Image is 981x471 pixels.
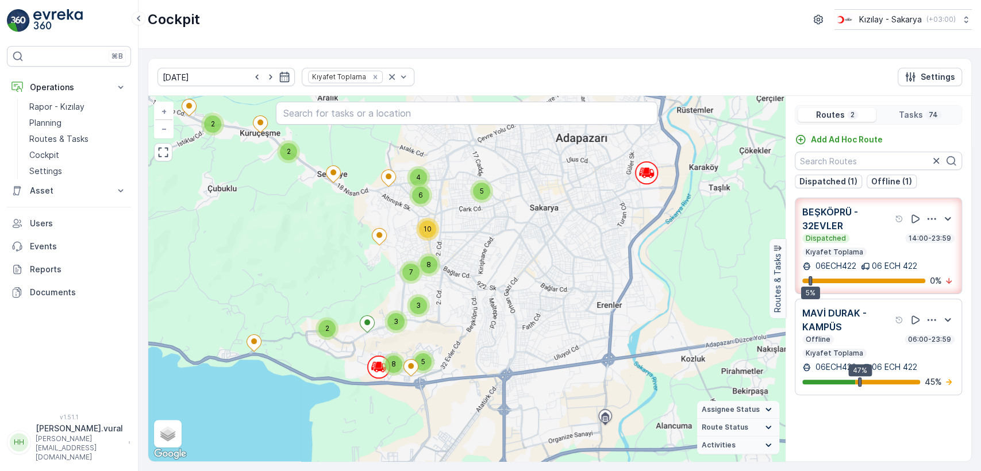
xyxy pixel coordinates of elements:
a: Add Ad Hoc Route [795,134,883,145]
a: Cockpit [25,147,131,163]
a: Routes & Tasks [25,131,131,147]
span: Activities [702,441,736,450]
p: Kıyafet Toplama [805,248,864,257]
div: 8 [382,353,405,376]
p: [PERSON_NAME][EMAIL_ADDRESS][DOMAIN_NAME] [36,434,123,462]
p: ( +03:00 ) [926,15,956,24]
p: 0 % [930,275,942,287]
span: 6 [418,191,423,199]
p: 06 ECH 422 [872,260,917,272]
p: Reports [30,264,126,275]
p: BEŞKÖPRÜ - 32EVLER [802,205,892,233]
div: 7 [399,261,422,284]
div: HH [10,433,28,451]
div: 4 [407,166,430,189]
a: Documents [7,281,131,304]
a: Reports [7,258,131,281]
a: Zoom In [155,103,172,120]
p: 14:00-23:59 [907,234,952,243]
p: Asset [30,185,108,196]
summary: Activities [697,437,779,454]
div: 5 [411,350,434,373]
span: 2 [287,147,291,156]
p: MAVİ DURAK - KAMPÜS [802,306,892,334]
img: Google [151,446,189,461]
p: [PERSON_NAME].vural [36,423,123,434]
p: Tasks [899,109,923,121]
p: Kıyafet Toplama [805,349,864,358]
div: 3 [407,294,430,317]
a: Planning [25,115,131,131]
span: Route Status [702,423,748,432]
input: Search Routes [795,152,962,170]
span: 4 [416,173,421,182]
p: 74 [928,110,939,119]
div: Help Tooltip Icon [895,315,904,325]
div: Help Tooltip Icon [895,214,904,223]
a: Rapor - Kızılay [25,99,131,115]
input: Search for tasks or a location [276,102,658,125]
div: 2 [277,140,300,163]
a: Open this area in Google Maps (opens a new window) [151,446,189,461]
span: 3 [394,317,398,326]
p: Events [30,241,126,252]
p: ⌘B [111,52,123,61]
div: Kıyafet Toplama [309,71,368,82]
div: 5 [470,180,493,203]
p: 06ECH422 [813,361,856,373]
span: 5 [480,187,484,195]
span: 2 [325,324,329,333]
summary: Route Status [697,419,779,437]
span: 8 [391,360,396,368]
span: 8 [426,260,431,269]
p: Add Ad Hoc Route [811,134,883,145]
div: 10 [416,218,439,241]
summary: Assignee Status [697,401,779,419]
a: Events [7,235,131,258]
img: logo_light-DOdMpM7g.png [33,9,83,32]
p: Users [30,218,126,229]
button: Kızılay - Sakarya(+03:00) [834,9,972,30]
button: Asset [7,179,131,202]
p: 06 ECH 422 [872,361,917,373]
a: Layers [155,421,180,446]
p: 06ECH422 [813,260,856,272]
span: 3 [416,301,421,310]
img: logo [7,9,30,32]
span: 2 [211,119,215,128]
p: Offline [805,335,832,344]
a: Users [7,212,131,235]
div: 6 [409,184,432,207]
img: k%C4%B1z%C4%B1lay_DTAvauz.png [834,13,855,26]
a: Zoom Out [155,120,172,137]
p: Dispatched (1) [799,176,857,187]
p: Routes [816,109,845,121]
div: 8 [417,253,440,276]
p: Operations [30,82,108,93]
p: Routes & Tasks [29,133,89,145]
span: v 1.51.1 [7,414,131,420]
button: HH[PERSON_NAME].vural[PERSON_NAME][EMAIL_ADDRESS][DOMAIN_NAME] [7,423,131,462]
span: Assignee Status [702,405,760,414]
button: Dispatched (1) [795,175,862,188]
span: + [161,106,167,116]
div: 47% [848,364,872,377]
p: Documents [30,287,126,298]
input: dd/mm/yyyy [157,68,295,86]
p: Kızılay - Sakarya [859,14,922,25]
span: − [161,123,167,133]
p: 06:00-23:59 [907,335,952,344]
p: Settings [921,71,955,83]
p: Planning [29,117,61,129]
p: 45 % [925,376,942,388]
p: Settings [29,165,62,177]
div: 5% [801,287,820,299]
p: Dispatched [805,234,847,243]
span: 7 [409,268,413,276]
p: Cockpit [148,10,200,29]
a: Settings [25,163,131,179]
div: Remove Kıyafet Toplama [369,72,382,82]
p: Offline (1) [871,176,912,187]
div: 2 [316,317,338,340]
span: 10 [424,225,432,233]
